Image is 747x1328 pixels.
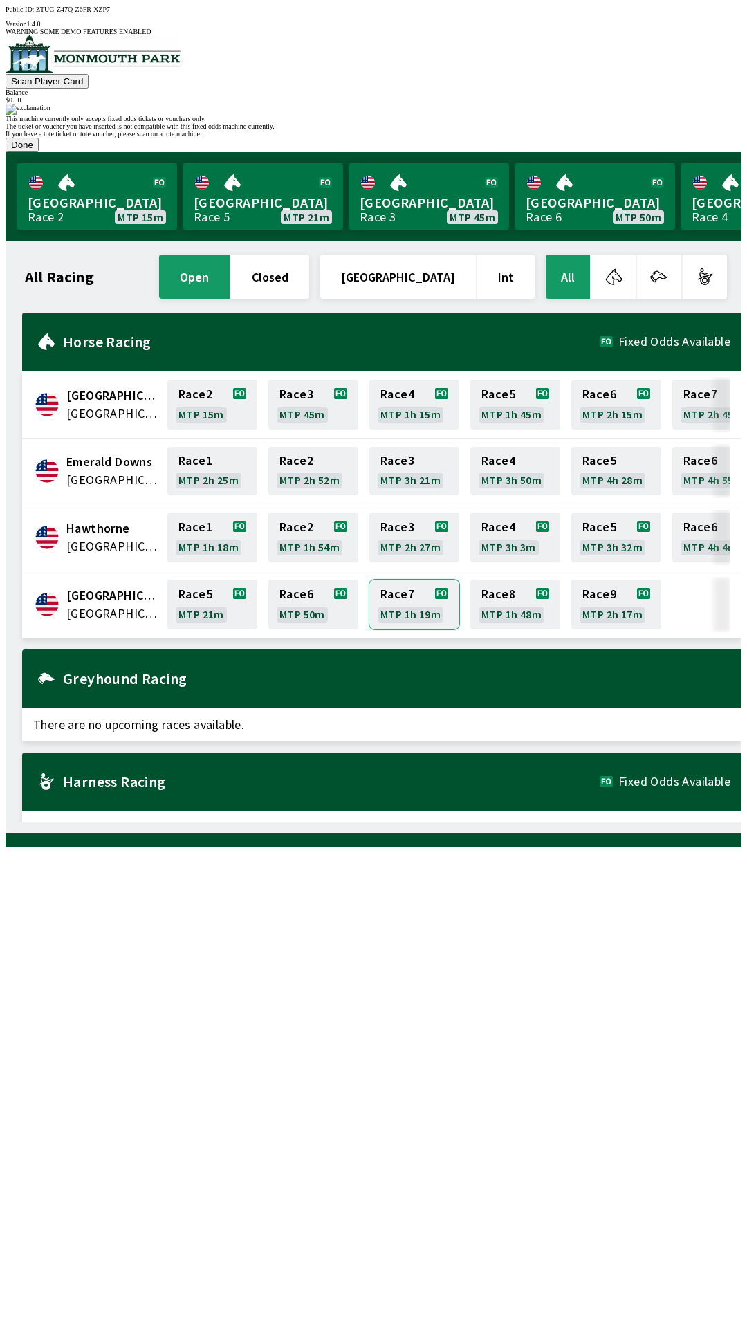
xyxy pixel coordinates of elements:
div: Race 5 [194,212,230,223]
span: Race 1 [178,522,212,533]
span: Race 8 [481,589,515,600]
div: This machine currently only accepts fixed odds tickets or vouchers only [6,115,741,122]
span: [GEOGRAPHIC_DATA] [28,194,166,212]
span: Race 5 [582,522,616,533]
span: MTP 15m [118,212,163,223]
a: Race2MTP 1h 54m [268,513,358,562]
button: open [159,255,230,299]
button: [GEOGRAPHIC_DATA] [320,255,476,299]
span: MTP 2h 52m [279,474,340,486]
a: Race3MTP 45m [268,380,358,430]
a: [GEOGRAPHIC_DATA]Race 5MTP 21m [183,163,343,230]
a: Race2MTP 2h 52m [268,447,358,495]
div: WARNING SOME DEMO FEATURES ENABLED [6,28,741,35]
a: Race6MTP 2h 15m [571,380,661,430]
span: Fixed Odds Available [618,776,730,787]
a: [GEOGRAPHIC_DATA]Race 2MTP 15m [17,163,177,230]
span: [GEOGRAPHIC_DATA] [526,194,664,212]
span: Race 2 [178,389,212,400]
div: Race 6 [526,212,562,223]
button: Scan Player Card [6,74,89,89]
img: venue logo [6,35,181,73]
span: United States [66,605,159,622]
span: There are no upcoming races available. [22,811,741,844]
span: [GEOGRAPHIC_DATA] [360,194,498,212]
a: [GEOGRAPHIC_DATA]Race 3MTP 45m [349,163,509,230]
a: Race4MTP 3h 50m [470,447,560,495]
span: MTP 1h 48m [481,609,542,620]
span: Race 6 [683,455,717,466]
a: Race1MTP 1h 18m [167,513,257,562]
h2: Harness Racing [63,776,600,787]
span: Race 2 [279,455,313,466]
div: Race 3 [360,212,396,223]
span: Emerald Downs [66,453,159,471]
span: Monmouth Park [66,587,159,605]
span: Race 6 [582,389,616,400]
span: MTP 1h 54m [279,542,340,553]
div: Balance [6,89,741,96]
span: Race 9 [582,589,616,600]
span: United States [66,405,159,423]
span: Hawthorne [66,519,159,537]
span: Race 4 [380,389,414,400]
a: Race5MTP 3h 32m [571,513,661,562]
span: MTP 3h 21m [380,474,441,486]
a: Race1MTP 2h 25m [167,447,257,495]
a: Race5MTP 4h 28m [571,447,661,495]
a: Race9MTP 2h 17m [571,580,661,629]
a: Race5MTP 1h 45m [470,380,560,430]
a: Race4MTP 1h 15m [369,380,459,430]
span: Race 3 [380,455,414,466]
span: Fixed Odds Available [618,336,730,347]
div: Race 4 [692,212,728,223]
button: Int [477,255,535,299]
div: Version 1.4.0 [6,20,741,28]
a: Race6MTP 50m [268,580,358,629]
h1: All Racing [25,271,94,282]
span: MTP 2h 27m [380,542,441,553]
div: The ticket or voucher you have inserted is not compatible with this fixed odds machine currently. [6,122,741,130]
button: closed [231,255,309,299]
a: Race3MTP 3h 21m [369,447,459,495]
span: Race 3 [380,522,414,533]
span: Race 5 [178,589,212,600]
span: MTP 3h 50m [481,474,542,486]
div: Public ID: [6,6,741,13]
a: Race4MTP 3h 3m [470,513,560,562]
span: There are no upcoming races available. [22,708,741,741]
span: MTP 4h 55m [683,474,744,486]
span: United States [66,537,159,555]
span: MTP 21m [284,212,329,223]
span: MTP 4h 28m [582,474,643,486]
a: Race2MTP 15m [167,380,257,430]
div: If you have a tote ticket or tote voucher, please scan on a tote machine. [6,130,741,138]
a: Race3MTP 2h 27m [369,513,459,562]
span: MTP 15m [178,409,224,420]
span: Canterbury Park [66,387,159,405]
span: MTP 2h 45m [683,409,744,420]
button: Done [6,138,39,152]
button: All [546,255,590,299]
span: MTP 21m [178,609,224,620]
span: MTP 1h 45m [481,409,542,420]
a: Race5MTP 21m [167,580,257,629]
h2: Greyhound Racing [63,673,730,684]
span: Race 6 [683,522,717,533]
span: ZTUG-Z47Q-Z6FR-XZP7 [36,6,110,13]
span: Race 5 [481,389,515,400]
span: MTP 1h 18m [178,542,239,553]
h2: Horse Racing [63,336,600,347]
span: MTP 3h 32m [582,542,643,553]
span: MTP 2h 15m [582,409,643,420]
span: MTP 3h 3m [481,542,536,553]
span: MTP 50m [616,212,661,223]
span: MTP 1h 15m [380,409,441,420]
span: Race 3 [279,389,313,400]
span: Race 4 [481,455,515,466]
span: MTP 2h 25m [178,474,239,486]
span: Race 5 [582,455,616,466]
span: MTP 45m [450,212,495,223]
img: exclamation [6,104,50,115]
span: MTP 50m [279,609,325,620]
